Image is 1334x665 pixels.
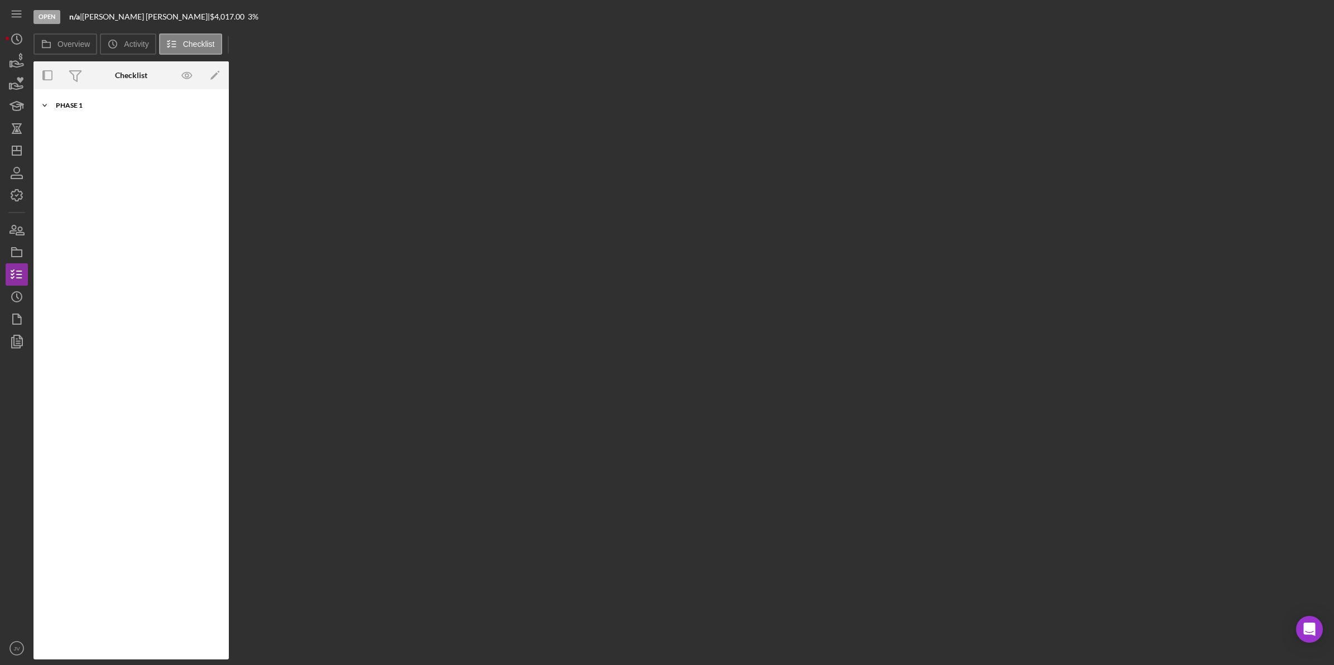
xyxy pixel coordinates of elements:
[82,12,210,21] div: [PERSON_NAME] [PERSON_NAME] |
[33,33,97,55] button: Overview
[210,12,248,21] div: $4,017.00
[100,33,156,55] button: Activity
[13,645,20,652] text: JV
[56,102,215,109] div: Phase 1
[248,12,258,21] div: 3 %
[57,40,90,49] label: Overview
[115,71,147,80] div: Checklist
[69,12,80,21] b: n/a
[124,40,148,49] label: Activity
[1296,616,1323,643] div: Open Intercom Messenger
[159,33,222,55] button: Checklist
[6,637,28,659] button: JV
[183,40,215,49] label: Checklist
[69,12,82,21] div: |
[33,10,60,24] div: Open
